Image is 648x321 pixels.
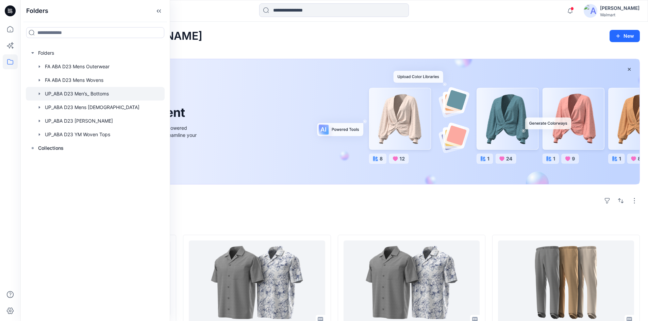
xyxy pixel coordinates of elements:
h4: Styles [29,220,640,228]
img: avatar [584,4,597,18]
button: New [610,30,640,42]
div: [PERSON_NAME] [600,4,639,12]
div: Walmart [600,12,639,17]
p: Collections [38,144,64,152]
